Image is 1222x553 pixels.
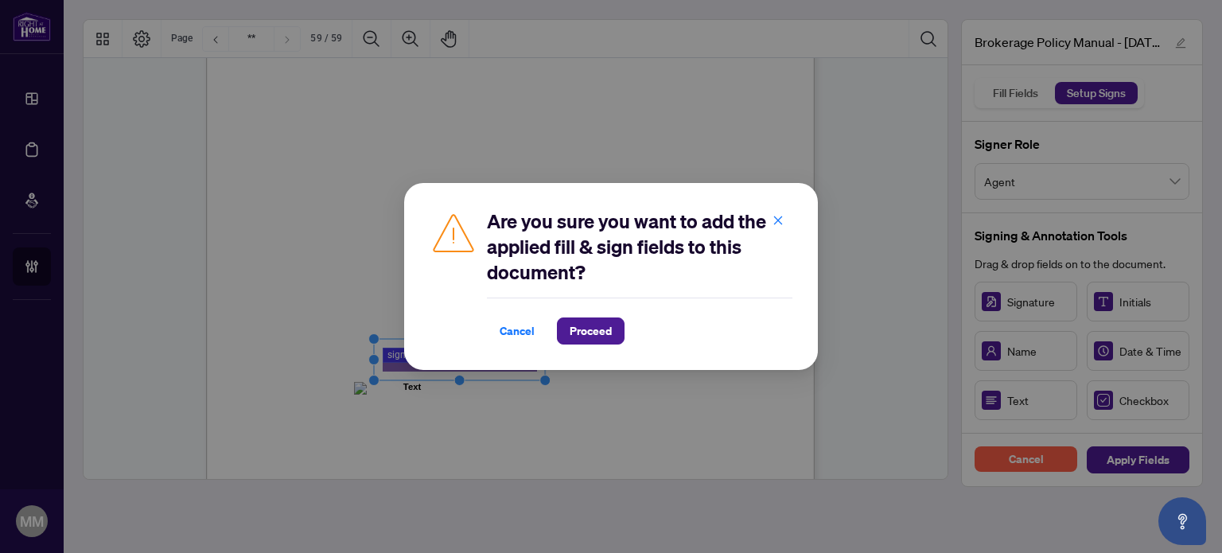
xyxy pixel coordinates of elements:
button: Cancel [487,317,547,345]
button: Open asap [1158,497,1206,545]
h2: Are you sure you want to add the applied fill & sign fields to this document? [487,208,792,285]
span: close [773,215,784,226]
span: Proceed [570,318,612,344]
button: Proceed [557,317,625,345]
span: Cancel [500,318,535,344]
